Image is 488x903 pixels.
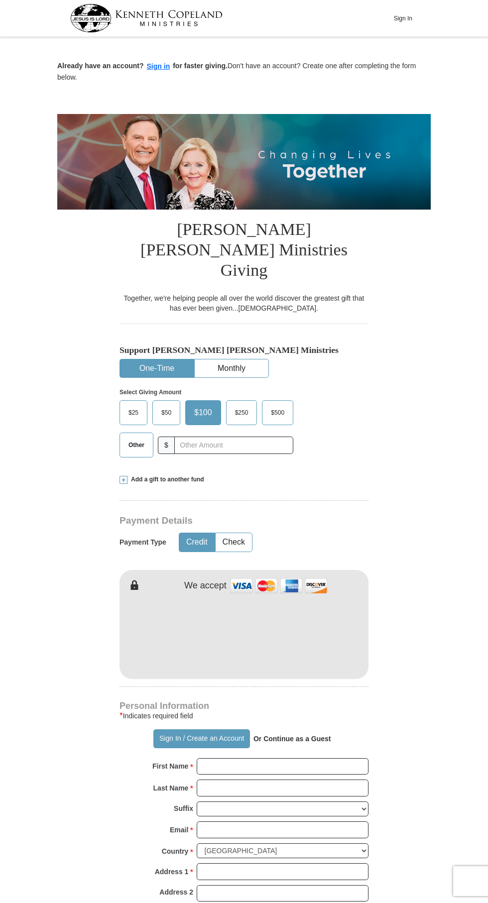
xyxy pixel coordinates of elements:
span: $250 [230,405,253,420]
button: One-Time [120,359,194,378]
button: Sign In [388,10,418,26]
button: Monthly [195,359,268,378]
span: $ [158,437,175,454]
strong: Already have an account? for faster giving. [57,62,228,70]
img: credit cards accepted [229,575,329,596]
div: Together, we're helping people all over the world discover the greatest gift that has ever been g... [120,293,368,313]
strong: Or Continue as a Guest [253,735,331,743]
button: Check [216,533,252,552]
img: kcm-header-logo.svg [70,4,223,32]
strong: Suffix [174,801,193,815]
strong: First Name [152,759,188,773]
span: $100 [189,405,217,420]
strong: Country [162,844,189,858]
span: Add a gift to another fund [127,475,204,484]
strong: Email [170,823,188,837]
span: Other [123,438,149,452]
h4: Personal Information [120,702,368,710]
h1: [PERSON_NAME] [PERSON_NAME] Ministries Giving [120,210,368,293]
div: Indicates required field [120,710,368,722]
span: $500 [266,405,289,420]
h3: Payment Details [120,515,373,527]
h4: We accept [184,580,227,591]
span: $25 [123,405,143,420]
p: Don't have an account? Create one after completing the form below. [57,61,431,82]
strong: Last Name [153,781,189,795]
button: Credit [179,533,215,552]
h5: Support [PERSON_NAME] [PERSON_NAME] Ministries [120,345,368,355]
h5: Payment Type [120,538,166,547]
button: Sign in [144,61,173,72]
strong: Select Giving Amount [120,389,181,396]
button: Sign In / Create an Account [153,729,249,748]
span: $50 [156,405,176,420]
input: Other Amount [174,437,293,454]
strong: Address 2 [159,885,193,899]
strong: Address 1 [155,865,189,879]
